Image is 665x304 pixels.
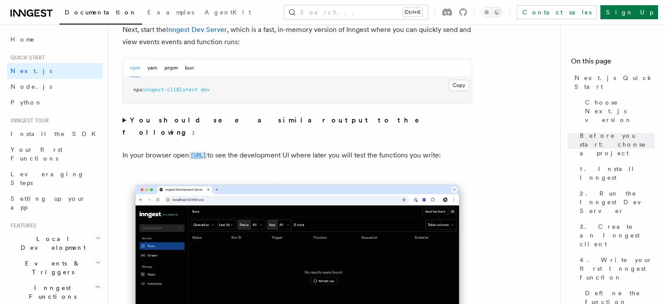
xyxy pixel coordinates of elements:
[571,70,655,94] a: Next.js Quick Start
[133,87,143,93] span: npx
[10,195,86,211] span: Setting up your app
[130,59,140,77] button: npm
[7,255,103,280] button: Events & Triggers
[189,152,207,159] code: [URL]
[580,189,655,215] span: 2. Run the Inngest Dev Server
[449,80,469,91] button: Copy
[7,94,103,110] a: Python
[189,151,207,159] a: [URL]
[585,98,655,124] span: Choose Next.js version
[7,283,94,301] span: Inngest Functions
[7,79,103,94] a: Node.js
[576,252,655,285] a: 4. Write your first Inngest function
[574,73,655,91] span: Next.js Quick Start
[7,117,49,124] span: Inngest tour
[147,9,194,16] span: Examples
[576,128,655,161] a: Before you start: choose a project
[65,9,137,16] span: Documentation
[7,63,103,79] a: Next.js
[7,231,103,255] button: Local Development
[10,146,63,162] span: Your first Functions
[600,5,658,19] a: Sign Up
[7,126,103,142] a: Install the SDK
[7,142,103,166] a: Your first Functions
[10,99,42,106] span: Python
[7,166,103,191] a: Leveraging Steps
[185,59,194,77] button: bun
[576,219,655,252] a: 3. Create an Inngest client
[7,31,103,47] a: Home
[201,87,210,93] span: dev
[580,164,655,182] span: 1. Install Inngest
[199,3,256,24] a: AgentKit
[576,161,655,185] a: 1. Install Inngest
[7,191,103,215] a: Setting up your app
[143,87,198,93] span: inngest-cli@latest
[7,234,95,252] span: Local Development
[122,24,472,48] p: Next, start the , which is a fast, in-memory version of Inngest where you can quickly send and vi...
[122,116,432,136] strong: You should see a similar output to the following:
[164,59,178,77] button: pnpm
[7,259,95,276] span: Events & Triggers
[10,130,101,137] span: Install the SDK
[481,7,502,17] button: Toggle dark mode
[205,9,251,16] span: AgentKit
[284,5,428,19] button: Search...Ctrl+K
[10,83,52,90] span: Node.js
[403,8,422,17] kbd: Ctrl+K
[10,171,84,186] span: Leveraging Steps
[517,5,597,19] a: Contact sales
[147,59,157,77] button: yarn
[581,94,655,128] a: Choose Next.js version
[7,222,36,229] span: Features
[166,25,227,34] a: Inngest Dev Server
[59,3,142,24] a: Documentation
[142,3,199,24] a: Examples
[122,114,472,139] summary: You should see a similar output to the following:
[571,56,655,70] h4: On this page
[7,54,45,61] span: Quick start
[576,185,655,219] a: 2. Run the Inngest Dev Server
[122,149,472,162] p: In your browser open to see the development UI where later you will test the functions you write:
[10,67,52,74] span: Next.js
[580,131,655,157] span: Before you start: choose a project
[580,255,655,282] span: 4. Write your first Inngest function
[580,222,655,248] span: 3. Create an Inngest client
[10,35,35,44] span: Home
